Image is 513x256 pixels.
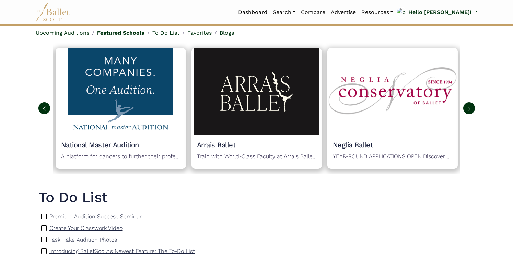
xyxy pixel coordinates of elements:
a: Favorites [187,30,212,36]
a: profile picture Hello [PERSON_NAME]! [396,7,477,18]
a: Organization logoNational Master AuditionA platform for dancers to further their professional car... [56,48,186,169]
p: Create Your Classwork Video [49,225,123,231]
p: Premium Audition Success Seminar [49,213,142,220]
a: Introducing BalletScout’s Newest Feature: The To-Do List [49,247,195,256]
p: Task: Take Audition Photos [49,236,117,243]
a: Advertise [328,5,359,20]
p: Introducing BalletScout’s Newest Feature: The To-Do List [49,248,195,254]
a: Resources [359,5,396,20]
a: Premium Audition Success Seminar [49,212,142,221]
a: Blogs [220,30,234,36]
a: Compare [298,5,328,20]
a: Organization logoArrais BalletTrain with World-Class Faculty at Arrais Ballet Summer Intensive! T... [191,48,322,169]
img: profile picture [397,8,435,17]
a: Search [270,5,298,20]
a: To Do List [152,30,179,36]
a: To Do List [38,188,475,207]
a: Create Your Classwork Video [49,224,123,233]
p: Hello [PERSON_NAME]! [408,8,471,17]
a: Task: Take Audition Photos [49,235,117,244]
a: Featured Schools [97,30,144,36]
a: Organization logoNeglia BalletYEAR-ROUND APPLICATIONS OPEN Discover the difference of year-round ... [327,48,458,169]
a: Dashboard [235,5,270,20]
a: Upcoming Auditions [36,30,89,36]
